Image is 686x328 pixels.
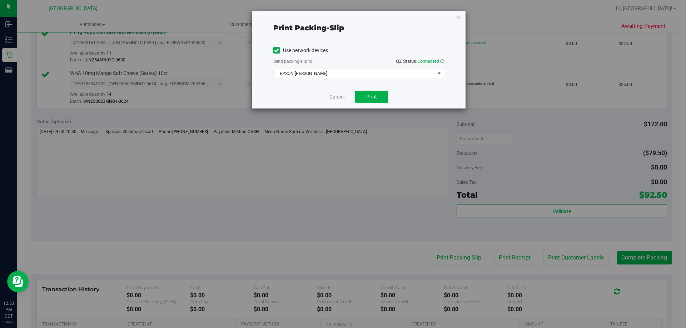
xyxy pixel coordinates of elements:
span: EPSON [PERSON_NAME] [274,69,435,79]
span: Print [366,94,377,100]
label: Send packing-slip to: [273,58,313,65]
span: QZ Status: [396,59,444,64]
iframe: Resource center [7,271,29,292]
span: Print packing-slip [273,24,344,32]
label: Use network devices [273,47,328,54]
a: Cancel [329,93,344,101]
span: select [434,69,443,79]
button: Print [355,91,388,103]
span: Connected [417,59,439,64]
